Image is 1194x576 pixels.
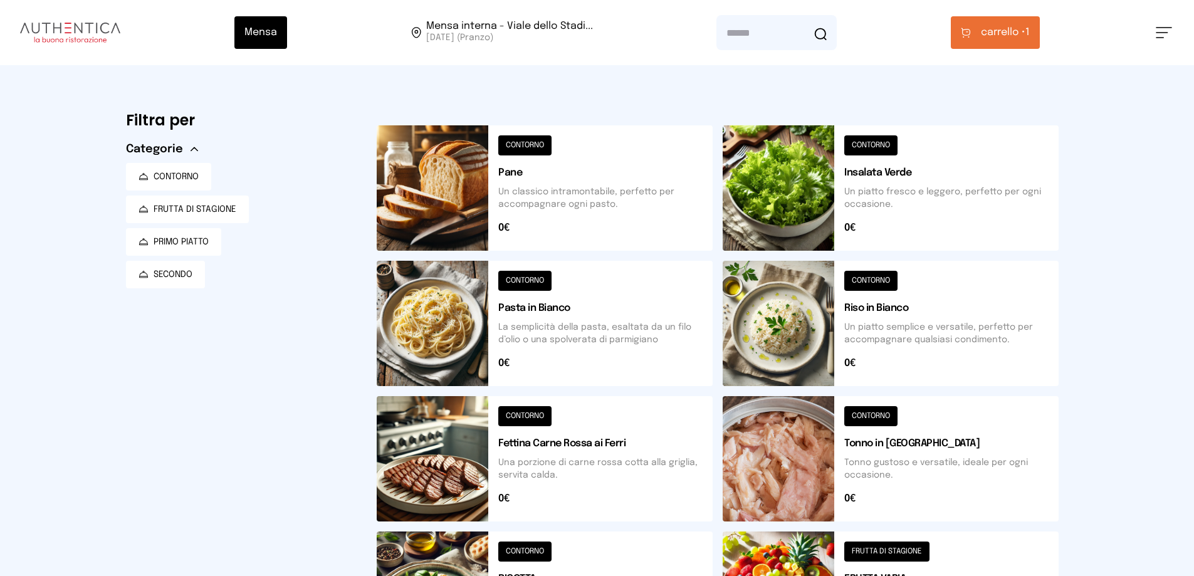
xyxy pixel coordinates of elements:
[234,16,287,49] button: Mensa
[20,23,120,43] img: logo.8f33a47.png
[126,140,198,158] button: Categorie
[981,25,1025,40] span: carrello •
[126,110,357,130] h6: Filtra per
[126,163,211,191] button: CONTORNO
[951,16,1040,49] button: carrello •1
[426,21,593,44] span: Viale dello Stadio, 77, 05100 Terni TR, Italia
[981,25,1030,40] span: 1
[126,228,221,256] button: PRIMO PIATTO
[154,236,209,248] span: PRIMO PIATTO
[154,170,199,183] span: CONTORNO
[154,203,236,216] span: FRUTTA DI STAGIONE
[426,31,593,44] span: [DATE] (Pranzo)
[154,268,192,281] span: SECONDO
[126,261,205,288] button: SECONDO
[126,196,249,223] button: FRUTTA DI STAGIONE
[126,140,183,158] span: Categorie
